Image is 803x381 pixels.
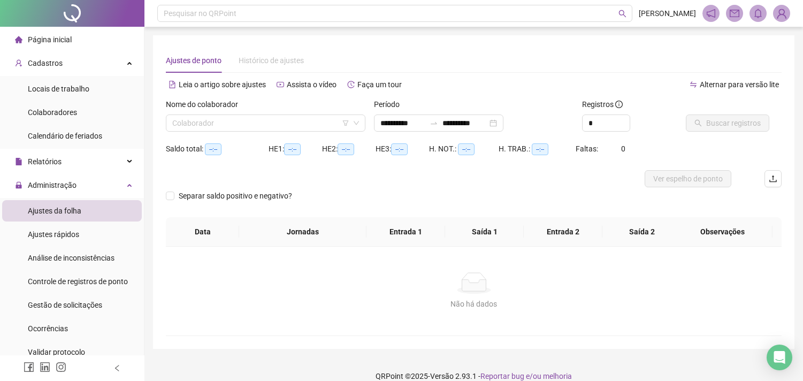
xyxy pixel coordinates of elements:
span: swap [690,81,697,88]
span: home [15,36,22,43]
th: Observações [672,217,773,247]
span: Faltas: [576,144,600,153]
span: Colaboradores [28,108,77,117]
span: Separar saldo positivo e negativo? [174,190,296,202]
span: upload [769,174,777,183]
span: --:-- [338,143,354,155]
span: --:-- [284,143,301,155]
label: Período [374,98,407,110]
span: user-add [15,59,22,67]
span: lock [15,181,22,189]
span: youtube [277,81,284,88]
span: down [353,120,360,126]
span: swap-right [430,119,438,127]
span: Controle de registros de ponto [28,277,128,286]
span: left [113,364,121,372]
span: Relatórios [28,157,62,166]
span: Cadastros [28,59,63,67]
span: info-circle [615,101,623,108]
div: Não há dados [179,298,769,310]
th: Saída 2 [602,217,681,247]
span: Validar protocolo [28,348,85,356]
span: 0 [621,144,625,153]
div: Open Intercom Messenger [767,345,792,370]
div: H. TRAB.: [499,143,576,155]
span: facebook [24,362,34,372]
span: Histórico de ajustes [239,56,304,65]
span: Administração [28,181,77,189]
span: Versão [430,372,454,380]
label: Nome do colaborador [166,98,245,110]
span: Leia o artigo sobre ajustes [179,80,266,89]
button: Buscar registros [686,115,769,132]
span: Observações [681,226,764,238]
span: file [15,158,22,165]
span: file-text [169,81,176,88]
th: Entrada 2 [524,217,602,247]
span: Locais de trabalho [28,85,89,93]
span: history [347,81,355,88]
span: Análise de inconsistências [28,254,114,262]
span: Registros [582,98,623,110]
span: instagram [56,362,66,372]
span: Calendário de feriados [28,132,102,140]
div: H. NOT.: [429,143,499,155]
span: Ajustes rápidos [28,230,79,239]
span: Página inicial [28,35,72,44]
button: Ver espelho de ponto [645,170,731,187]
span: notification [706,9,716,18]
th: Entrada 1 [366,217,445,247]
span: mail [730,9,739,18]
span: search [618,10,626,18]
span: linkedin [40,362,50,372]
div: HE 2: [322,143,376,155]
span: to [430,119,438,127]
span: bell [753,9,763,18]
span: filter [342,120,349,126]
img: 75596 [774,5,790,21]
span: Ocorrências [28,324,68,333]
span: Faça um tour [357,80,402,89]
span: Reportar bug e/ou melhoria [480,372,572,380]
span: Alternar para versão lite [700,80,779,89]
th: Saída 1 [445,217,524,247]
th: Jornadas [239,217,366,247]
span: Ajustes da folha [28,207,81,215]
span: --:-- [532,143,548,155]
span: Ajustes de ponto [166,56,221,65]
span: Gestão de solicitações [28,301,102,309]
div: HE 3: [376,143,429,155]
span: --:-- [458,143,475,155]
span: --:-- [391,143,408,155]
span: --:-- [205,143,221,155]
th: Data [166,217,239,247]
span: Assista o vídeo [287,80,337,89]
span: [PERSON_NAME] [639,7,696,19]
div: Saldo total: [166,143,269,155]
div: HE 1: [269,143,322,155]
